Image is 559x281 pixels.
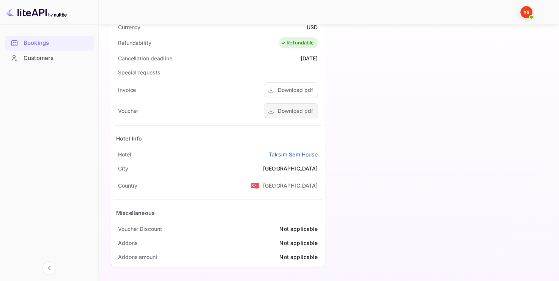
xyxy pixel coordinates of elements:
[278,107,313,115] div: Download pdf
[24,54,90,63] div: Customers
[263,164,318,172] div: [GEOGRAPHIC_DATA]
[118,182,137,189] div: Country
[118,68,160,76] div: Special requests
[118,253,157,261] div: Addons amount
[24,39,90,47] div: Bookings
[118,54,172,62] div: Cancellation deadline
[118,39,151,47] div: Refundability
[118,239,137,247] div: Addons
[301,54,318,62] div: [DATE]
[5,51,94,66] div: Customers
[279,239,318,247] div: Not applicable
[116,134,142,142] div: Hotel Info
[278,86,313,94] div: Download pdf
[118,150,131,158] div: Hotel
[6,6,67,18] img: LiteAPI logo
[279,225,318,233] div: Not applicable
[269,150,318,158] a: Taksim Sem House
[43,261,56,275] button: Collapse navigation
[118,107,138,115] div: Voucher
[307,23,318,31] div: USD
[5,36,94,50] a: Bookings
[118,23,140,31] div: Currency
[118,86,136,94] div: Invoice
[116,209,155,217] div: Miscellaneous
[281,39,314,47] div: Refundable
[279,253,318,261] div: Not applicable
[520,6,532,18] img: Yandex Support
[118,225,162,233] div: Voucher Discount
[263,182,318,189] div: [GEOGRAPHIC_DATA]
[118,164,128,172] div: City
[250,178,259,192] span: United States
[5,51,94,65] a: Customers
